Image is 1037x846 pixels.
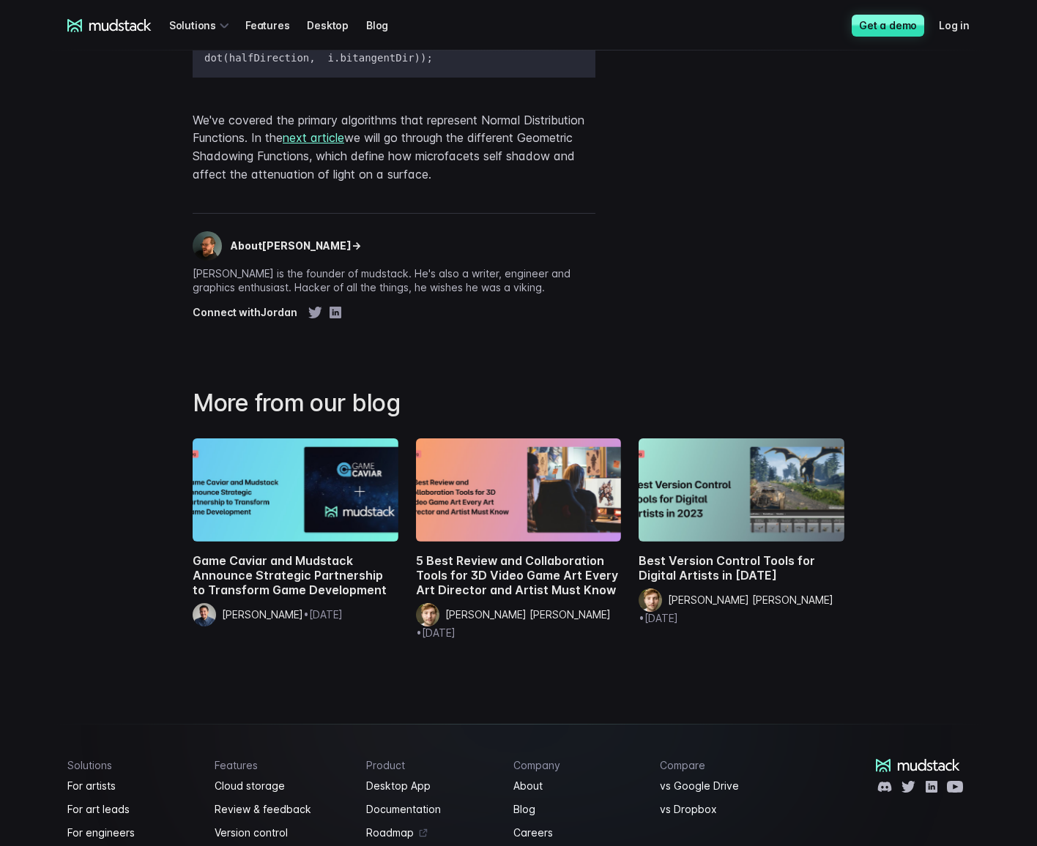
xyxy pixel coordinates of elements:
h2: Best Version Control Tools for Digital Artists in [DATE] [639,553,844,583]
a: Careers [513,824,643,842]
a: Blog [513,801,643,818]
h4: Solutions [67,759,197,771]
img: 5 Best Review and Collaboration Tools for 3D Video Game Art Every Art Director and Artist Must Know [416,438,622,541]
img: Mazze Whiteley [416,603,439,626]
a: Cloud storage [215,777,349,795]
a: Desktop [307,12,366,39]
a: next article [283,130,344,145]
a: For art leads [67,801,197,818]
a: About [513,777,643,795]
a: Best Version Control Tools for Digital Artists in 2023Best Version Control Tools for Digital Arti... [630,430,853,644]
a: Desktop App [366,777,496,795]
img: Jordan Stevens [193,231,222,261]
h4: Company [513,759,643,771]
a: Version control [215,824,349,842]
a: Documentation [366,801,496,818]
img: Best Version Control Tools for Digital Artists in 2023 [639,438,844,541]
p: [PERSON_NAME] is the founder of mudstack. He's also a writer, engineer and graphics enthusiast. H... [193,266,595,296]
img: Josef Bell [193,603,216,626]
a: 5 Best Review and Collaboration Tools for 3D Video Game Art Every Art Director and Artist Must Kn... [407,430,631,659]
a: For artists [67,777,197,795]
span: [PERSON_NAME] [222,608,303,621]
p: Connect with Jordan [193,305,297,320]
a: Review & feedback [215,801,349,818]
a: For engineers [67,824,197,842]
a: Blog [366,12,406,39]
h2: More from our blog [193,389,595,418]
a: mudstack logo [876,759,960,772]
p: We've covered the primary algorithms that represent Normal Distribution Functions. In the we will... [193,111,595,184]
h4: Compare [660,759,789,771]
span: • [DATE] [416,626,456,639]
img: Game Caviar and Mudstack announce strategic partnership to transform game development [193,438,398,541]
span: [PERSON_NAME] [PERSON_NAME] [668,594,833,606]
a: vs Dropbox [660,801,789,818]
div: Solutions [169,12,234,39]
h2: Game Caviar and Mudstack Announce Strategic Partnership to Transform Game Development [193,553,398,597]
span: • [DATE] [639,612,678,624]
img: Mazze Whiteley [639,588,662,612]
h4: Features [215,759,349,771]
a: Get a demo [852,15,924,37]
span: [PERSON_NAME] [PERSON_NAME] [445,608,611,621]
a: Game Caviar and Mudstack announce strategic partnership to transform game developmentGame Caviar ... [184,430,407,646]
h2: 5 Best Review and Collaboration Tools for 3D Video Game Art Every Art Director and Artist Must Know [416,553,622,597]
p: About [PERSON_NAME] → [231,239,361,253]
a: Log in [939,12,987,39]
a: mudstack logo [67,19,152,32]
a: vs Google Drive [660,777,789,795]
a: Features [245,12,307,39]
a: Roadmap [366,824,496,842]
span: • [DATE] [303,608,343,621]
h4: Product [366,759,496,771]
